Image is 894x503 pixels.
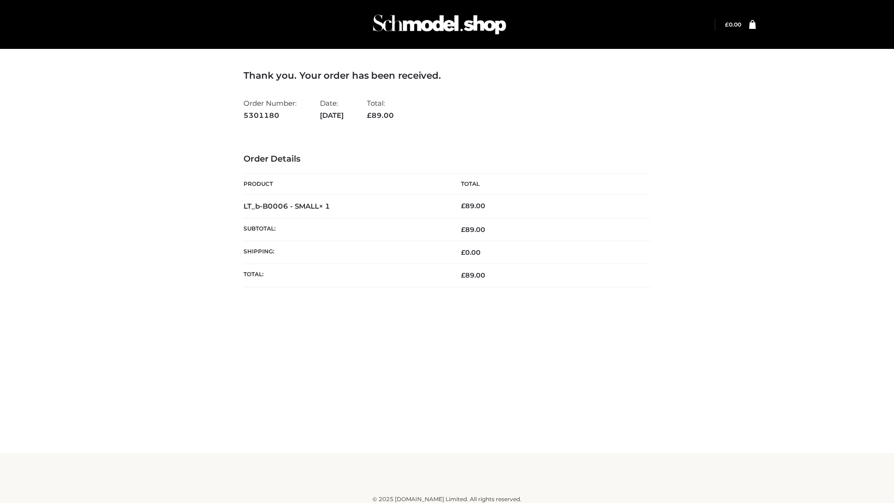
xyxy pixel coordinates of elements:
th: Total: [244,264,447,287]
img: Schmodel Admin 964 [370,6,509,43]
h3: Thank you. Your order has been received. [244,70,650,81]
span: £ [461,248,465,257]
strong: [DATE] [320,109,344,122]
span: 89.00 [461,271,485,279]
span: £ [367,111,372,120]
th: Shipping: [244,241,447,264]
li: Date: [320,95,344,123]
bdi: 0.00 [461,248,481,257]
span: £ [461,271,465,279]
li: Order Number: [244,95,297,123]
span: 89.00 [367,111,394,120]
bdi: 0.00 [725,21,741,28]
bdi: 89.00 [461,202,485,210]
span: £ [461,202,465,210]
a: £0.00 [725,21,741,28]
span: £ [461,225,465,234]
li: Total: [367,95,394,123]
h3: Order Details [244,154,650,164]
th: Product [244,174,447,195]
th: Subtotal: [244,218,447,241]
strong: × 1 [319,202,330,211]
span: £ [725,21,729,28]
strong: LT_b-B0006 - SMALL [244,202,330,211]
strong: 5301180 [244,109,297,122]
th: Total [447,174,650,195]
span: 89.00 [461,225,485,234]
